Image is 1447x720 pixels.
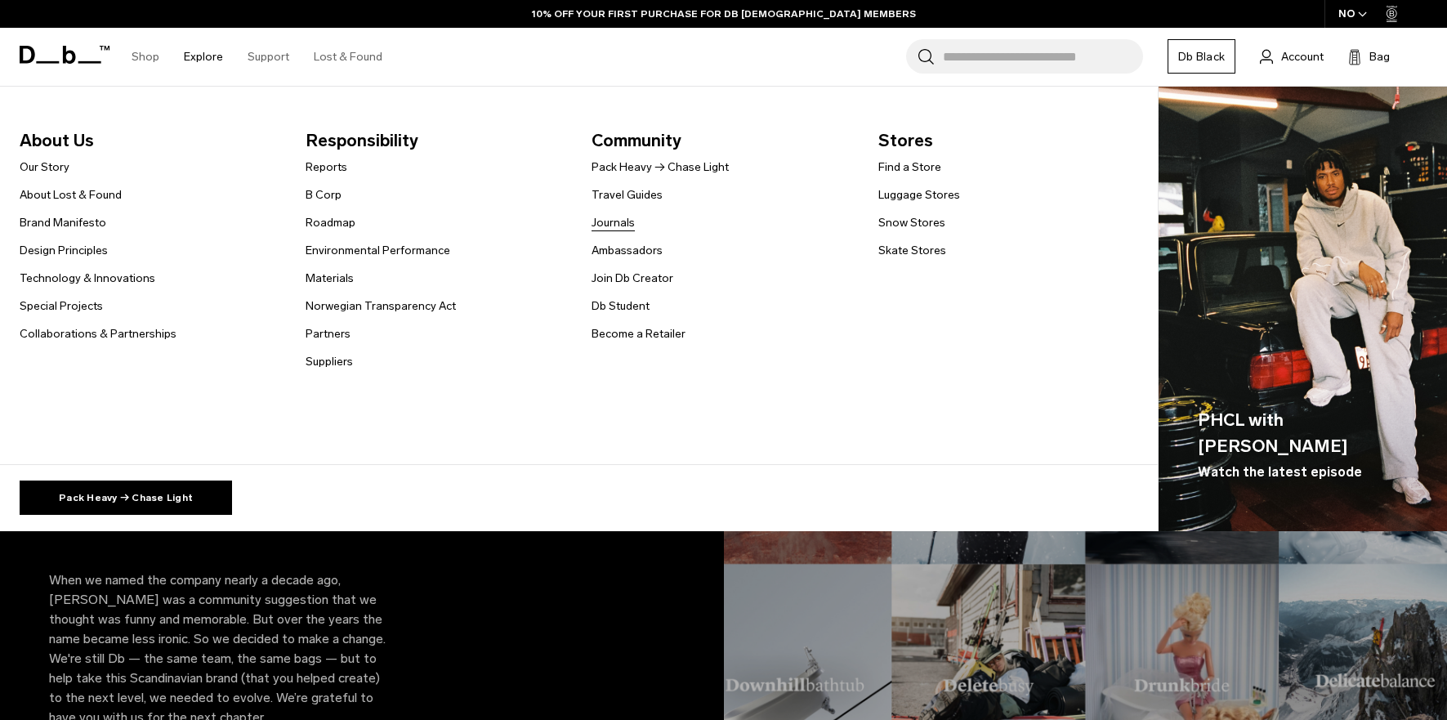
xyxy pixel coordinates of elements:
[1159,87,1447,532] img: Db
[532,7,916,21] a: 10% OFF YOUR FIRST PURCHASE FOR DB [DEMOGRAPHIC_DATA] MEMBERS
[592,214,635,231] a: Journals
[20,127,279,154] span: About Us
[20,159,69,176] a: Our Story
[306,270,354,287] a: Materials
[119,28,395,86] nav: Main Navigation
[20,270,155,287] a: Technology & Innovations
[306,159,347,176] a: Reports
[592,186,663,203] a: Travel Guides
[20,297,103,315] a: Special Projects
[20,325,176,342] a: Collaborations & Partnerships
[306,214,355,231] a: Roadmap
[20,481,232,515] a: Pack Heavy → Chase Light
[248,28,289,86] a: Support
[1198,407,1408,458] span: PHCL with [PERSON_NAME]
[306,325,351,342] a: Partners
[306,297,456,315] a: Norwegian Transparency Act
[1168,39,1235,74] a: Db Black
[1348,47,1390,66] button: Bag
[592,159,729,176] a: Pack Heavy → Chase Light
[592,127,851,154] span: Community
[878,214,945,231] a: Snow Stores
[592,325,686,342] a: Become a Retailer
[1281,48,1324,65] span: Account
[132,28,159,86] a: Shop
[1198,463,1362,482] span: Watch the latest episode
[878,159,941,176] a: Find a Store
[306,242,450,259] a: Environmental Performance
[592,270,673,287] a: Join Db Creator
[878,186,960,203] a: Luggage Stores
[20,242,108,259] a: Design Principles
[306,127,565,154] span: Responsibility
[1260,47,1324,66] a: Account
[184,28,223,86] a: Explore
[306,186,342,203] a: B Corp
[878,242,946,259] a: Skate Stores
[314,28,382,86] a: Lost & Found
[878,127,1138,154] span: Stores
[592,297,650,315] a: Db Student
[20,186,122,203] a: About Lost & Found
[20,214,106,231] a: Brand Manifesto
[1369,48,1390,65] span: Bag
[592,242,663,259] a: Ambassadors
[306,353,353,370] a: Suppliers
[1159,87,1447,532] a: PHCL with [PERSON_NAME] Watch the latest episode Db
